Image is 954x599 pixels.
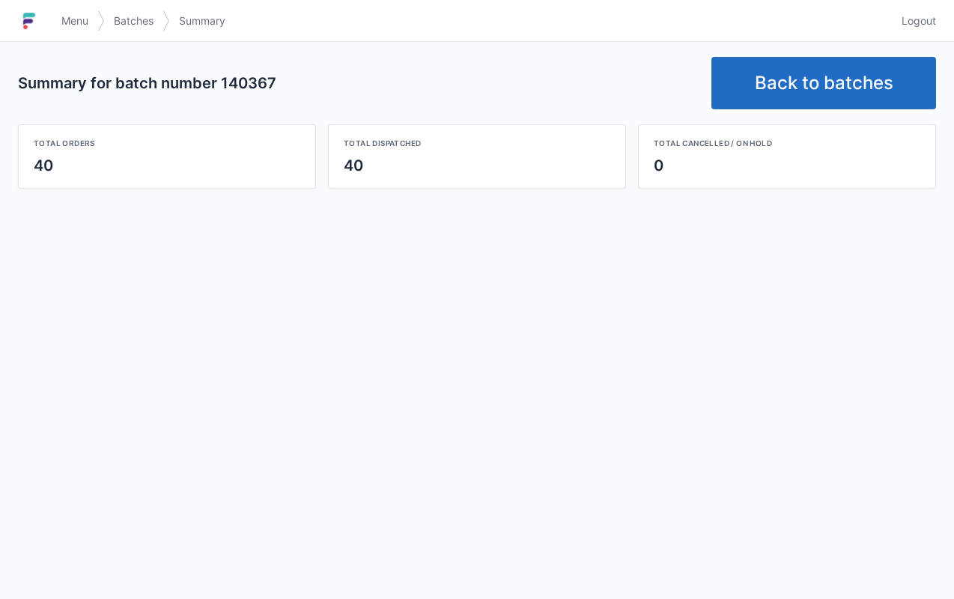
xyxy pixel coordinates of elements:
[344,155,610,176] div: 40
[170,7,234,34] a: Summary
[654,155,920,176] div: 0
[105,7,162,34] a: Batches
[18,9,40,33] img: logo-small.jpg
[344,137,610,149] div: Total dispatched
[61,13,88,28] span: Menu
[34,137,300,149] div: Total orders
[52,7,97,34] a: Menu
[711,57,936,109] a: Back to batches
[18,73,699,94] h2: Summary for batch number 140367
[114,13,154,28] span: Batches
[34,155,300,176] div: 40
[654,137,920,149] div: Total cancelled / on hold
[97,3,105,39] img: svg>
[179,13,225,28] span: Summary
[162,3,170,39] img: svg>
[893,7,936,34] a: Logout
[902,13,936,28] span: Logout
